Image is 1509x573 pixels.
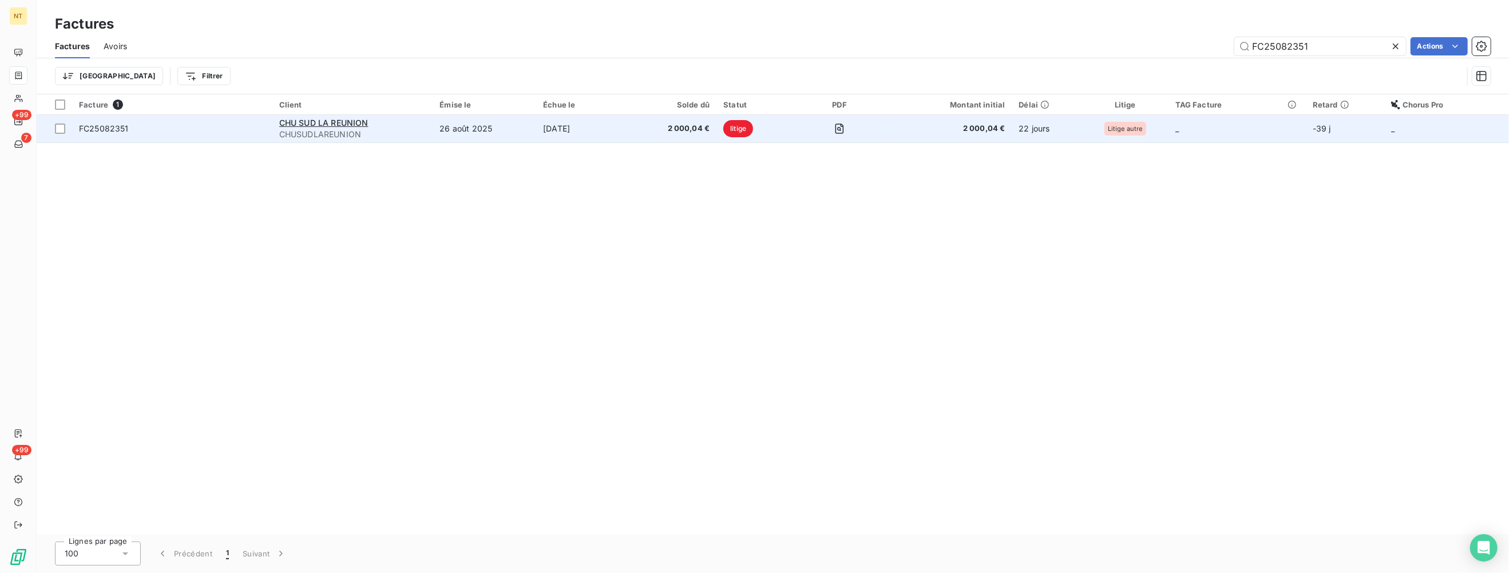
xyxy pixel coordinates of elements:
[113,100,123,110] span: 1
[636,123,710,134] span: 2 000,04 €
[219,542,236,566] button: 1
[723,120,753,137] span: litige
[236,542,294,566] button: Suivant
[226,548,229,559] span: 1
[1175,100,1299,109] div: TAG Facture
[1313,100,1377,109] div: Retard
[1108,125,1143,132] span: Litige autre
[55,41,90,52] span: Factures
[55,67,163,85] button: [GEOGRAPHIC_DATA]
[1089,100,1162,109] div: Litige
[79,100,108,109] span: Facture
[1470,534,1498,562] div: Open Intercom Messenger
[536,115,629,142] td: [DATE]
[104,41,127,52] span: Avoirs
[1234,37,1406,55] input: Rechercher
[1391,100,1502,109] div: Chorus Pro
[12,445,31,455] span: +99
[1019,100,1075,109] div: Délai
[1012,115,1082,142] td: 22 jours
[79,124,129,133] span: FC25082351
[279,100,426,109] div: Client
[1411,37,1468,55] button: Actions
[433,115,536,142] td: 26 août 2025
[890,123,1005,134] span: 2 000,04 €
[55,14,114,34] h3: Factures
[723,100,789,109] div: Statut
[439,100,529,109] div: Émise le
[543,100,623,109] div: Échue le
[9,548,27,566] img: Logo LeanPay
[9,7,27,25] div: NT
[636,100,710,109] div: Solde dû
[803,100,876,109] div: PDF
[65,548,78,559] span: 100
[177,67,230,85] button: Filtrer
[1175,124,1179,133] span: _
[150,542,219,566] button: Précédent
[12,110,31,120] span: +99
[1313,124,1331,133] span: -39 j
[1391,124,1395,133] span: _
[890,100,1005,109] div: Montant initial
[279,129,426,140] span: CHUSUDLAREUNION
[21,133,31,143] span: 7
[279,118,369,128] span: CHU SUD LA REUNION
